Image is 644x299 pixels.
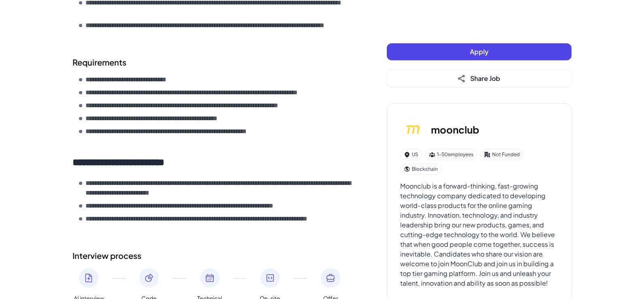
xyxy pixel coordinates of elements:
[400,149,422,160] div: US
[387,70,571,87] button: Share Job
[470,74,500,83] span: Share Job
[400,163,441,175] div: Blockchain
[470,47,488,56] span: Apply
[387,43,571,60] button: Apply
[431,122,479,137] h3: moonclub
[73,250,354,262] h2: Interview process
[73,56,354,68] h2: Requirements
[400,181,558,288] div: Moonclub is a forward-thinking, fast-growing technology company dedicated to developing world-cla...
[400,117,426,142] img: mo
[425,149,477,160] div: 1-50 employees
[480,149,523,160] div: Not Funded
